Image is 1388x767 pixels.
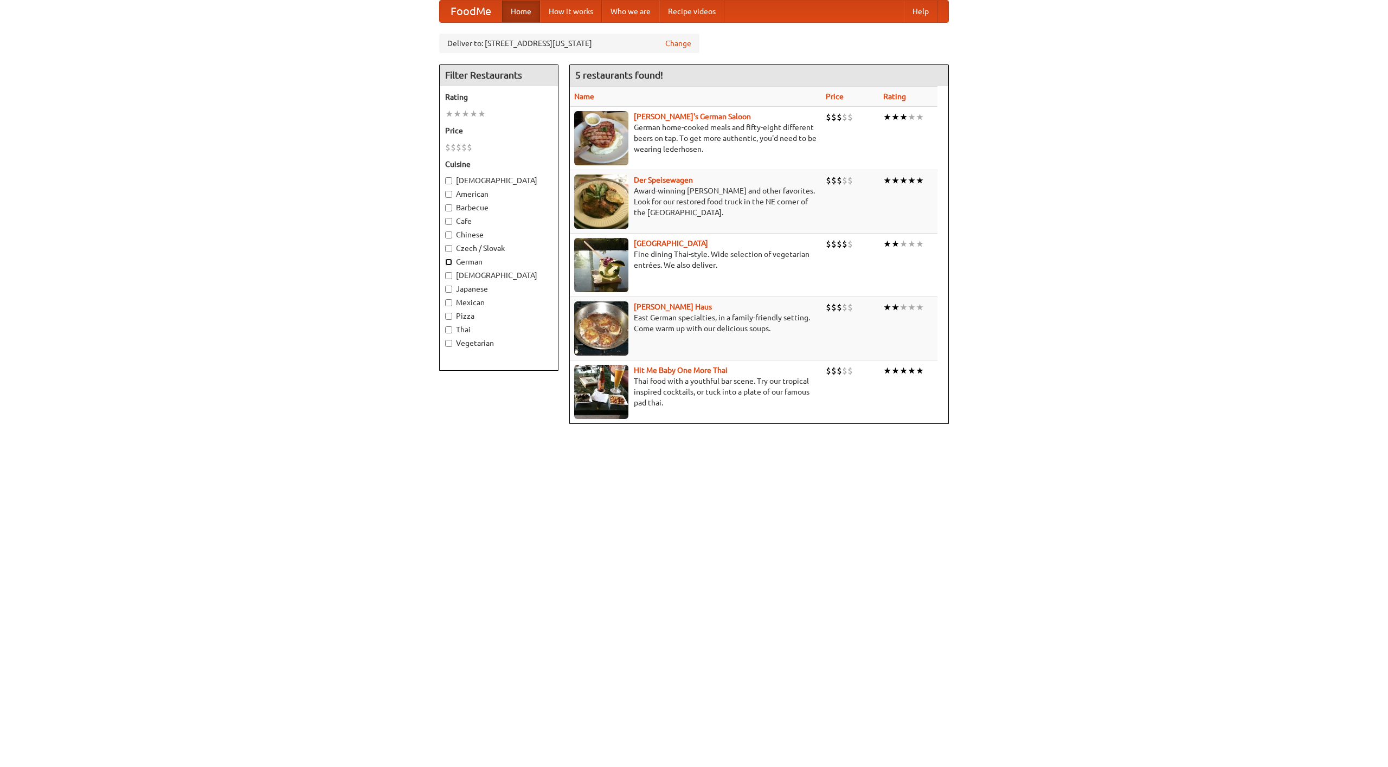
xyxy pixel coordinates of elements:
input: Vegetarian [445,340,452,347]
input: American [445,191,452,198]
li: ★ [891,365,899,377]
label: Vegetarian [445,338,552,349]
input: German [445,259,452,266]
li: $ [847,365,853,377]
a: Help [904,1,937,22]
label: Barbecue [445,202,552,213]
li: ★ [916,175,924,186]
a: Who we are [602,1,659,22]
label: Czech / Slovak [445,243,552,254]
a: Home [502,1,540,22]
li: ★ [461,108,470,120]
li: $ [826,238,831,250]
label: German [445,256,552,267]
li: ★ [899,238,908,250]
li: ★ [908,175,916,186]
li: $ [451,141,456,153]
li: $ [826,301,831,313]
input: [DEMOGRAPHIC_DATA] [445,272,452,279]
a: Recipe videos [659,1,724,22]
li: $ [837,238,842,250]
label: Cafe [445,216,552,227]
li: ★ [916,111,924,123]
a: Der Speisewagen [634,176,693,184]
input: Cafe [445,218,452,225]
a: Name [574,92,594,101]
p: Award-winning [PERSON_NAME] and other favorites. Look for our restored food truck in the NE corne... [574,185,817,218]
img: babythai.jpg [574,365,628,419]
label: [DEMOGRAPHIC_DATA] [445,270,552,281]
li: $ [831,301,837,313]
a: How it works [540,1,602,22]
div: Deliver to: [STREET_ADDRESS][US_STATE] [439,34,699,53]
li: $ [456,141,461,153]
p: Thai food with a youthful bar scene. Try our tropical inspired cocktails, or tuck into a plate of... [574,376,817,408]
li: ★ [899,175,908,186]
li: $ [847,175,853,186]
p: East German specialties, in a family-friendly setting. Come warm up with our delicious soups. [574,312,817,334]
li: ★ [891,301,899,313]
li: $ [847,111,853,123]
li: $ [842,365,847,377]
a: Price [826,92,844,101]
li: $ [826,175,831,186]
li: ★ [445,108,453,120]
label: Thai [445,324,552,335]
a: Rating [883,92,906,101]
li: ★ [883,365,891,377]
h4: Filter Restaurants [440,65,558,86]
li: ★ [899,365,908,377]
a: Hit Me Baby One More Thai [634,366,728,375]
input: Mexican [445,299,452,306]
input: [DEMOGRAPHIC_DATA] [445,177,452,184]
label: Japanese [445,283,552,294]
li: ★ [916,365,924,377]
li: ★ [891,111,899,123]
li: $ [837,111,842,123]
li: ★ [453,108,461,120]
li: $ [837,365,842,377]
li: ★ [883,238,891,250]
h5: Price [445,125,552,136]
input: Thai [445,326,452,333]
li: ★ [916,301,924,313]
p: German home-cooked meals and fifty-eight different beers on tap. To get more authentic, you'd nee... [574,122,817,154]
label: American [445,189,552,199]
li: $ [842,111,847,123]
li: ★ [470,108,478,120]
li: ★ [891,238,899,250]
a: [PERSON_NAME]'s German Saloon [634,112,751,121]
li: $ [461,141,467,153]
input: Barbecue [445,204,452,211]
h5: Cuisine [445,159,552,170]
li: $ [837,175,842,186]
li: $ [842,175,847,186]
li: $ [847,301,853,313]
a: [GEOGRAPHIC_DATA] [634,239,708,248]
input: Japanese [445,286,452,293]
li: $ [842,301,847,313]
li: $ [831,365,837,377]
li: ★ [899,301,908,313]
li: ★ [908,365,916,377]
li: $ [842,238,847,250]
a: [PERSON_NAME] Haus [634,302,712,311]
li: $ [467,141,472,153]
ng-pluralize: 5 restaurants found! [575,70,663,80]
img: kohlhaus.jpg [574,301,628,356]
li: $ [826,365,831,377]
li: ★ [891,175,899,186]
input: Czech / Slovak [445,245,452,252]
li: ★ [908,111,916,123]
li: $ [847,238,853,250]
img: esthers.jpg [574,111,628,165]
label: [DEMOGRAPHIC_DATA] [445,175,552,186]
label: Chinese [445,229,552,240]
li: ★ [908,238,916,250]
li: ★ [908,301,916,313]
h5: Rating [445,92,552,102]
